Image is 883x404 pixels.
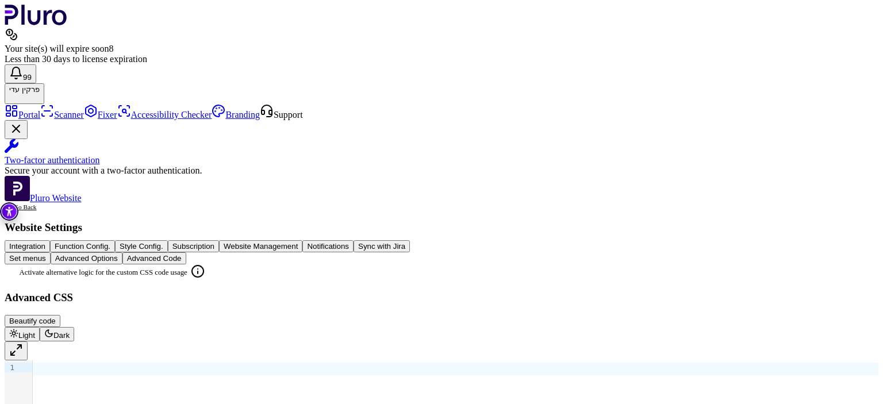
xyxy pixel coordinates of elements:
a: Logo [5,17,67,27]
button: Subscription [168,240,219,252]
button: Website Management [219,240,302,252]
button: Beautify code [5,315,60,327]
span: Notifications [307,242,349,251]
div: Less than 30 days to license expiration [5,54,878,64]
label: Activate alternative logic for the custom CSS code usage [5,267,186,278]
a: Two-factor authentication [5,139,878,166]
span: Integration [9,242,45,251]
button: Function Config. [50,240,115,252]
button: Close Two-factor authentication notification [5,120,28,139]
a: Open Support screen [260,110,303,120]
span: Sync with Jira [358,242,405,251]
span: Advanced Options [55,254,118,263]
a: Fixer [84,110,117,120]
button: Notifications [302,240,354,252]
button: פרקין עדיפרקין עדי [5,83,44,104]
button: Open notifications, you have 387 new notifications [5,64,36,83]
span: פרקין עדי [9,85,40,94]
span: Style Config. [120,242,163,251]
a: Open Pluro Website [5,193,82,203]
button: Dark [40,327,74,341]
button: Integration [5,240,50,252]
div: Secure your account with a two-factor authentication. [5,166,878,176]
button: Light [5,327,40,341]
div: 1 [5,363,16,373]
span: Website Management [224,242,298,251]
a: Portal [5,110,40,120]
div: Your site(s) will expire soon [5,44,878,54]
button: Sync with Jira [354,240,410,252]
a: Branding [212,110,260,120]
span: Advanced Code [127,254,182,263]
span: Subscription [172,242,214,251]
aside: Sidebar menu [5,104,878,203]
button: Advanced Options [51,252,122,264]
button: Set menus [5,252,51,264]
h1: Website Settings [5,222,82,233]
span: 99 [23,73,32,82]
h3: Advanced CSS [5,291,878,304]
span: Function Config. [55,242,110,251]
span: 8 [109,44,113,53]
button: Advanced Code [122,252,186,264]
a: Scanner [40,110,84,120]
a: Back to previous screen [5,203,82,211]
div: Two-factor authentication [5,155,878,166]
a: Accessibility Checker [117,110,212,120]
span: Set menus [9,254,46,263]
button: Style Config. [115,240,168,252]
